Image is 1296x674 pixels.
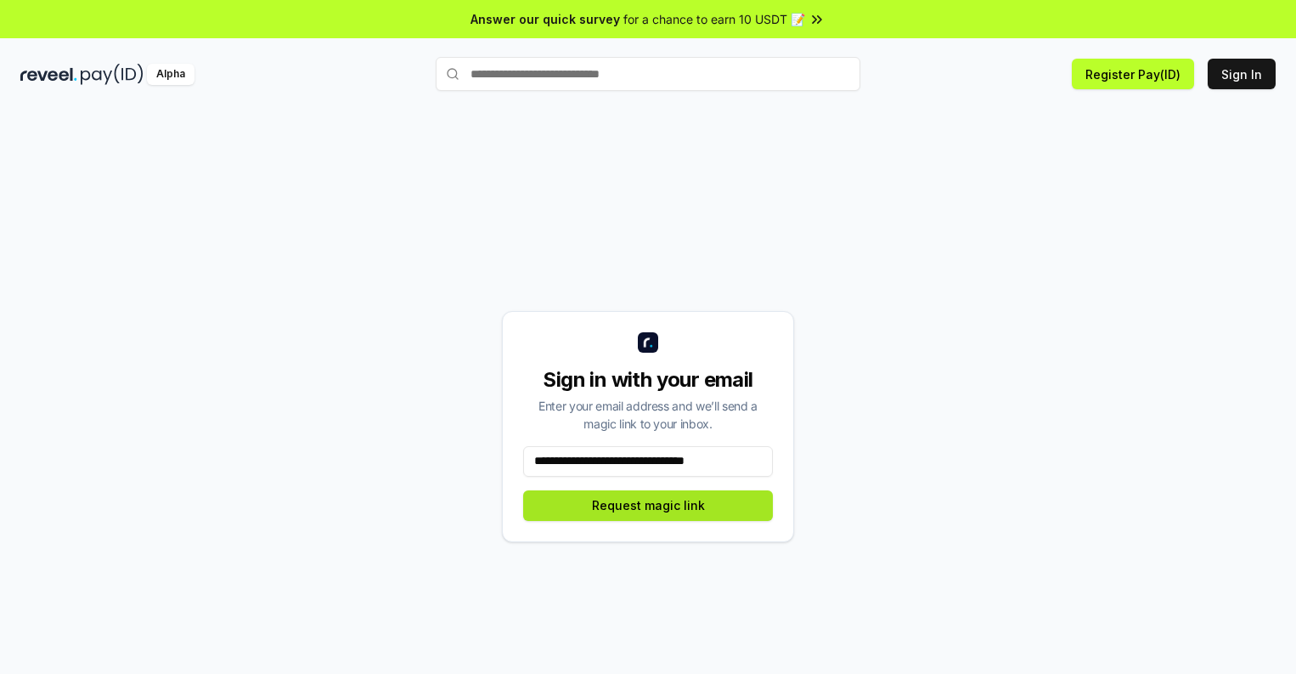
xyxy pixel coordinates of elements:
div: Alpha [147,64,194,85]
button: Sign In [1208,59,1276,89]
img: reveel_dark [20,64,77,85]
button: Register Pay(ID) [1072,59,1194,89]
div: Sign in with your email [523,366,773,394]
button: Request magic link [523,490,773,521]
span: for a chance to earn 10 USDT 📝 [623,10,805,28]
img: logo_small [638,332,658,353]
span: Answer our quick survey [471,10,620,28]
img: pay_id [81,64,144,85]
div: Enter your email address and we’ll send a magic link to your inbox. [523,397,773,433]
